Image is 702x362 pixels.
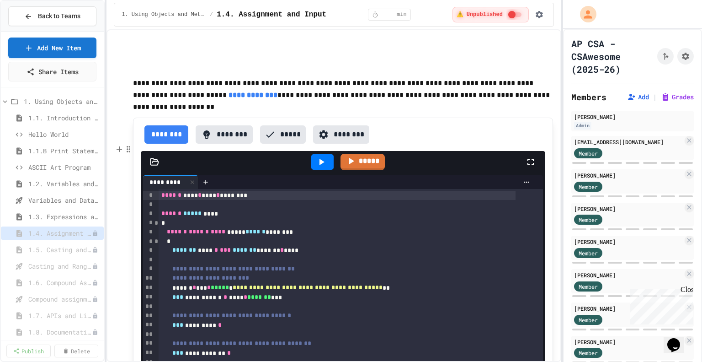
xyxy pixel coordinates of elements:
[574,113,691,121] div: [PERSON_NAME]
[574,304,683,313] div: [PERSON_NAME]
[92,247,98,253] div: Unpublished
[574,338,683,346] div: [PERSON_NAME]
[28,195,100,205] span: Variables and Data Types - Quiz
[28,261,92,271] span: Casting and Ranges of variables - Quiz
[574,238,683,246] div: [PERSON_NAME]
[653,92,657,103] span: |
[8,38,96,58] a: Add New Item
[579,183,598,191] span: Member
[28,162,100,172] span: ASCII Art Program
[4,4,63,58] div: Chat with us now!Close
[574,205,683,213] div: [PERSON_NAME]
[574,122,591,130] div: Admin
[92,280,98,286] div: Unpublished
[28,130,100,139] span: Hello World
[24,97,100,106] span: 1. Using Objects and Methods
[92,329,98,335] div: Unpublished
[574,271,683,279] div: [PERSON_NAME]
[54,345,99,357] a: Delete
[28,245,92,254] span: 1.5. Casting and Ranges of Values
[217,9,326,20] span: 1.4. Assignment and Input
[6,345,51,357] a: Publish
[28,212,100,222] span: 1.3. Expressions and Output [New]
[661,92,694,102] button: Grades
[38,11,80,21] span: Back to Teams
[571,91,606,103] h2: Members
[579,349,598,357] span: Member
[626,286,693,324] iframe: chat widget
[122,11,206,18] span: 1. Using Objects and Methods
[28,294,92,304] span: Compound assignment operators - Quiz
[92,263,98,270] div: Unpublished
[397,11,407,18] span: min
[452,7,529,22] div: ⚠️ Students cannot see this content! Click the toggle to publish it and make it visible to your c...
[28,179,100,189] span: 1.2. Variables and Data Types
[92,296,98,303] div: Unpublished
[456,11,503,18] span: ⚠️ Unpublished
[571,37,654,76] h1: AP CSA - CSAwesome (2025-26)
[627,92,649,102] button: Add
[210,11,213,18] span: /
[28,278,92,287] span: 1.6. Compound Assignment Operators
[8,62,96,81] a: Share Items
[664,325,693,353] iframe: chat widget
[28,228,92,238] span: 1.4. Assignment and Input
[657,48,674,65] button: Click to see fork details
[579,249,598,257] span: Member
[579,149,598,157] span: Member
[92,313,98,319] div: Unpublished
[574,171,683,179] div: [PERSON_NAME]
[92,230,98,237] div: Unpublished
[28,311,92,320] span: 1.7. APIs and Libraries
[28,146,100,156] span: 1.1.B Print Statements
[570,4,599,25] div: My Account
[677,48,694,65] button: Assignment Settings
[574,138,683,146] div: [EMAIL_ADDRESS][DOMAIN_NAME]
[579,316,598,324] span: Member
[579,216,598,224] span: Member
[28,327,92,337] span: 1.8. Documentation with Comments and Preconditions
[579,282,598,291] span: Member
[28,113,100,123] span: 1.1. Introduction to Algorithms, Programming, and Compilers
